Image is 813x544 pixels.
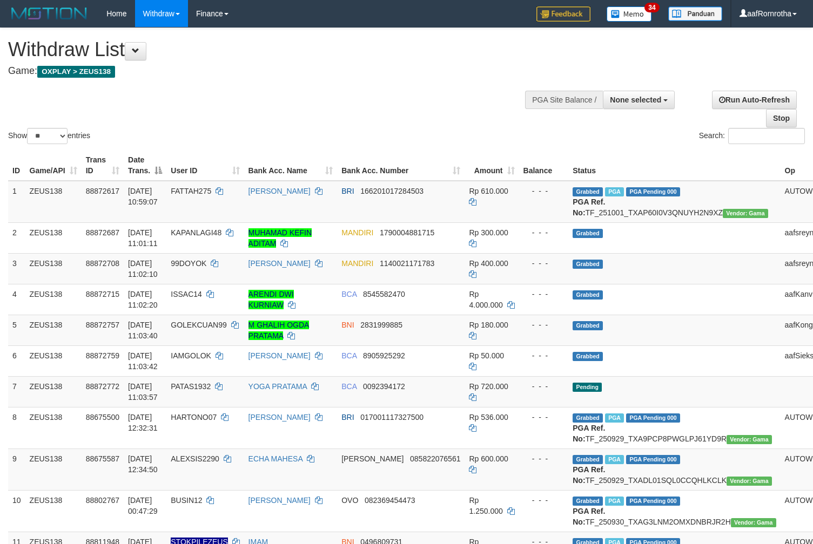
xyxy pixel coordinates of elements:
span: OXPLAY > ZEUS138 [37,66,115,78]
a: [PERSON_NAME] [248,259,311,268]
th: Bank Acc. Number: activate to sort column ascending [337,150,465,181]
span: Grabbed [573,321,603,330]
td: ZEUS138 [25,376,82,407]
span: Marked by aafsreyleap [605,497,624,506]
div: PGA Site Balance / [525,91,603,109]
span: BCA [341,290,357,298]
input: Search: [728,128,805,144]
td: 5 [8,315,25,345]
span: Grabbed [573,455,603,464]
td: ZEUS138 [25,490,82,532]
span: Vendor URL: https://trx31.1velocity.biz [727,435,772,444]
span: Vendor URL: https://trx31.1velocity.biz [731,518,776,527]
span: BNI [341,321,354,329]
a: [PERSON_NAME] [248,187,311,195]
h4: Game: [8,66,531,77]
a: [PERSON_NAME] [248,351,311,360]
span: 99DOYOK [171,259,206,268]
td: ZEUS138 [25,345,82,376]
span: Rp 536.000 [469,413,508,421]
span: IAMGOLOK [171,351,211,360]
span: 34 [644,3,659,12]
td: ZEUS138 [25,407,82,448]
td: ZEUS138 [25,448,82,490]
span: BCA [341,351,357,360]
span: [DATE] 11:02:10 [128,259,158,278]
td: 9 [8,448,25,490]
span: Marked by aafanarl [605,187,624,196]
span: Marked by aaftrukkakada [605,413,624,423]
span: PGA Pending [626,187,680,196]
div: - - - [523,289,565,300]
a: [PERSON_NAME] [248,413,311,421]
label: Search: [699,128,805,144]
button: None selected [603,91,675,109]
img: Button%20Memo.svg [607,6,652,22]
td: 4 [8,284,25,315]
span: Rp 300.000 [469,228,508,237]
span: 88872772 [86,382,119,391]
span: BRI [341,413,354,421]
span: [DATE] 11:01:11 [128,228,158,248]
td: TF_250930_TXAG3LNM2OMXDNBRJR2H [568,490,780,532]
img: panduan.png [668,6,722,21]
span: Pending [573,383,602,392]
span: [DATE] 00:47:29 [128,496,158,515]
span: Copy 8905925292 to clipboard [363,351,405,360]
span: Rp 4.000.000 [469,290,502,309]
span: Copy 2831999885 to clipboard [360,321,402,329]
span: [DATE] 12:32:31 [128,413,158,432]
span: Grabbed [573,229,603,238]
span: PGA Pending [626,497,680,506]
span: Grabbed [573,290,603,300]
th: Amount: activate to sort column ascending [465,150,519,181]
span: 88872617 [86,187,119,195]
a: YOGA PRATAMA [248,382,307,391]
th: Date Trans.: activate to sort column descending [124,150,166,181]
th: Trans ID: activate to sort column ascending [82,150,124,181]
td: TF_251001_TXAP60I0V3QNUYH2N9XZ [568,181,780,223]
th: Balance [519,150,569,181]
td: ZEUS138 [25,315,82,345]
td: 3 [8,253,25,284]
span: 88675587 [86,454,119,463]
span: Rp 600.000 [469,454,508,463]
td: ZEUS138 [25,181,82,223]
span: Vendor URL: https://trx31.1velocity.biz [727,477,772,486]
span: [PERSON_NAME] [341,454,404,463]
select: Showentries [27,128,68,144]
span: MANDIRI [341,228,373,237]
th: Game/API: activate to sort column ascending [25,150,82,181]
td: 10 [8,490,25,532]
span: 88675500 [86,413,119,421]
label: Show entries [8,128,90,144]
span: Grabbed [573,497,603,506]
span: Rp 180.000 [469,321,508,329]
span: Rp 400.000 [469,259,508,268]
div: - - - [523,350,565,361]
span: Rp 610.000 [469,187,508,195]
div: - - - [523,319,565,330]
span: [DATE] 11:03:40 [128,321,158,340]
td: 6 [8,345,25,376]
span: Vendor URL: https://trx31.1velocity.biz [723,209,768,218]
span: Marked by aafpengsreynich [605,455,624,464]
span: Rp 720.000 [469,382,508,391]
span: Rp 50.000 [469,351,504,360]
div: - - - [523,495,565,506]
div: - - - [523,186,565,196]
span: Copy 8545582470 to clipboard [363,290,405,298]
span: Grabbed [573,187,603,196]
th: Status [568,150,780,181]
span: GOLEKCUAN99 [171,321,226,329]
div: - - - [523,453,565,464]
b: PGA Ref. No: [573,198,605,217]
span: KAPANLAGI48 [171,228,221,237]
div: - - - [523,412,565,423]
span: PGA Pending [626,413,680,423]
td: 1 [8,181,25,223]
td: 2 [8,222,25,253]
span: Copy 017001117327500 to clipboard [360,413,424,421]
span: BRI [341,187,354,195]
a: [PERSON_NAME] [248,496,311,505]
